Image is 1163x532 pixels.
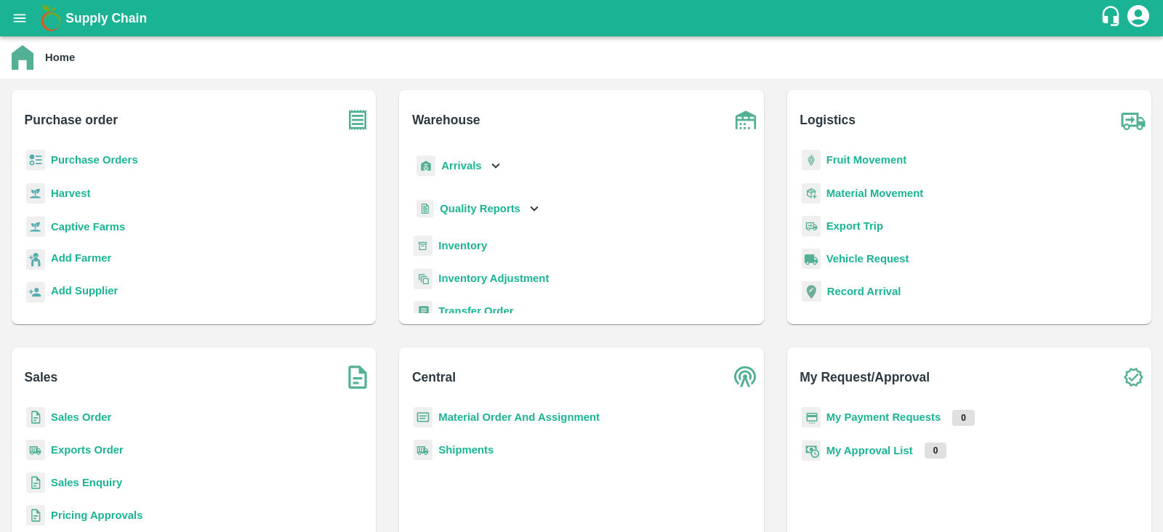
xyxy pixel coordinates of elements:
b: My Request/Approval [800,367,930,387]
img: soSales [339,359,376,395]
a: Add Supplier [51,283,118,302]
img: recordArrival [802,281,821,302]
img: payment [802,407,821,428]
a: Add Farmer [51,250,111,270]
a: My Approval List [826,445,913,456]
p: 0 [952,410,975,426]
b: Sales [25,367,58,387]
img: whArrival [416,156,435,177]
img: whInventory [414,235,432,257]
b: Add Supplier [51,285,118,297]
a: Captive Farms [51,221,125,233]
a: Harvest [51,188,90,199]
b: Warehouse [412,110,480,130]
b: Quality Reports [440,203,520,214]
a: Transfer Order [438,305,513,317]
img: harvest [26,216,45,238]
div: account of current user [1125,3,1151,33]
b: Purchase order [25,110,118,130]
a: My Payment Requests [826,411,941,423]
a: Material Order And Assignment [438,411,600,423]
b: Supply Chain [65,11,147,25]
a: Exports Order [51,444,124,456]
img: harvest [26,182,45,204]
img: warehouse [728,102,764,138]
img: whTransfer [414,301,432,322]
b: Add Farmer [51,252,111,264]
img: sales [26,505,45,526]
b: Logistics [800,110,856,130]
img: inventory [414,268,432,289]
div: customer-support [1100,5,1125,31]
div: Quality Reports [414,194,542,224]
img: delivery [802,216,821,237]
div: Arrivals [414,150,504,182]
img: check [1115,359,1151,395]
b: Central [412,367,456,387]
a: Pricing Approvals [51,509,142,521]
a: Fruit Movement [826,154,907,166]
img: material [802,182,821,204]
a: Inventory [438,240,487,251]
img: shipments [414,440,432,461]
img: vehicle [802,249,821,270]
a: Supply Chain [65,8,1100,28]
b: Home [45,52,75,63]
img: reciept [26,150,45,171]
a: Vehicle Request [826,253,909,265]
p: 0 [925,443,947,459]
img: supplier [26,282,45,303]
img: farmer [26,249,45,270]
img: approval [802,440,821,462]
a: Inventory Adjustment [438,273,549,284]
img: shipments [26,440,45,461]
a: Material Movement [826,188,924,199]
img: home [12,45,33,70]
img: sales [26,472,45,493]
a: Shipments [438,444,494,456]
img: centralMaterial [414,407,432,428]
img: purchase [339,102,376,138]
a: Export Trip [826,220,883,232]
a: Sales Order [51,411,111,423]
img: logo [36,4,65,33]
img: qualityReport [416,200,434,218]
a: Purchase Orders [51,154,138,166]
img: central [728,359,764,395]
a: Sales Enquiry [51,477,122,488]
b: Arrivals [441,160,481,172]
img: fruit [802,150,821,171]
img: truck [1115,102,1151,138]
button: open drawer [3,1,36,35]
a: Record Arrival [827,286,901,297]
img: sales [26,407,45,428]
